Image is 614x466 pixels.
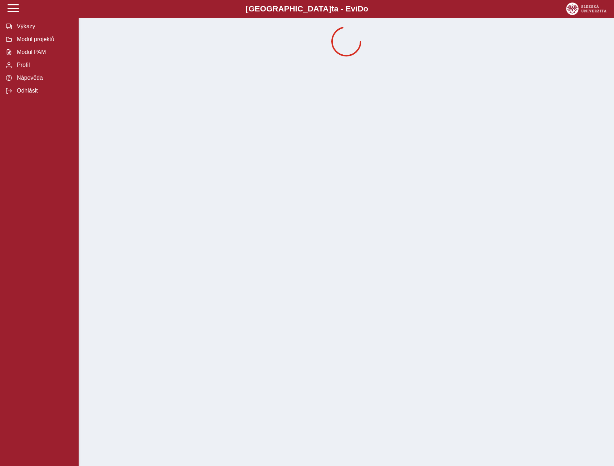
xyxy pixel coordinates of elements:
span: Odhlásit [15,88,73,94]
span: D [357,4,363,13]
span: Modul projektů [15,36,73,43]
span: o [363,4,368,13]
span: Nápověda [15,75,73,81]
b: [GEOGRAPHIC_DATA] a - Evi [21,4,593,14]
span: t [331,4,334,13]
span: Výkazy [15,23,73,30]
img: logo_web_su.png [566,3,606,15]
span: Profil [15,62,73,68]
span: Modul PAM [15,49,73,55]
